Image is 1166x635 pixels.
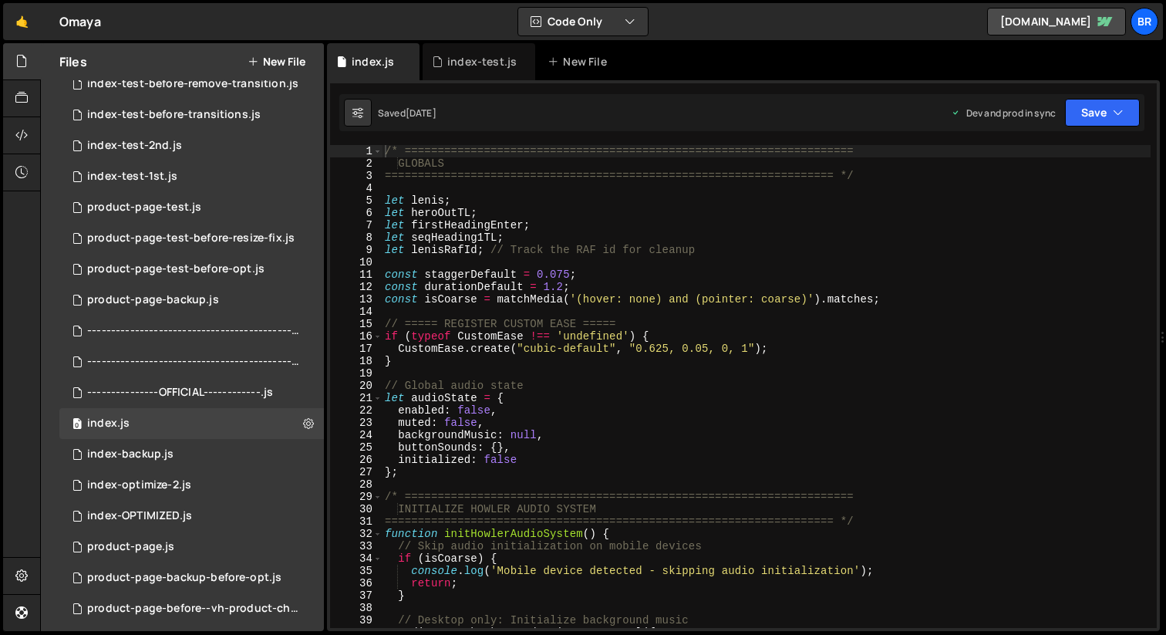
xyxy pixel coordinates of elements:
[330,589,382,602] div: 37
[330,380,382,392] div: 20
[59,100,324,130] div: 15742/46063.js
[59,69,328,100] div: 15742/46112.js
[330,231,382,244] div: 8
[87,108,261,122] div: index-test-before-transitions.js
[330,367,382,380] div: 19
[59,254,324,285] div: 15742/46102.js
[406,106,436,120] div: [DATE]
[59,285,324,316] div: 15742/46177.js
[330,503,382,515] div: 30
[59,316,329,346] div: 15742/46028.js
[87,571,281,585] div: product-page-backup-before-opt.js
[330,293,382,306] div: 13
[59,532,324,562] div: 15742/43060.js
[1131,8,1158,35] a: br
[330,194,382,207] div: 5
[330,219,382,231] div: 7
[87,77,298,91] div: index-test-before-remove-transition.js
[87,478,191,492] div: index-optimize-2.js
[330,306,382,318] div: 14
[59,377,324,408] div: 15742/46029.js
[59,130,324,161] div: 15742/46039.js
[330,441,382,454] div: 25
[330,244,382,256] div: 9
[330,466,382,478] div: 27
[378,106,436,120] div: Saved
[330,565,382,577] div: 35
[59,562,324,593] div: 15742/46178.js
[330,343,382,355] div: 17
[87,262,265,276] div: product-page-test-before-opt.js
[87,417,130,431] div: index.js
[87,355,300,369] div: ---------------------------------------------------------------------------------------.js
[330,404,382,417] div: 22
[87,293,219,307] div: product-page-backup.js
[59,439,324,470] div: 15742/46032.js
[59,12,101,31] div: Omaya
[330,182,382,194] div: 4
[72,419,82,431] span: 0
[548,54,612,69] div: New File
[330,145,382,157] div: 1
[59,346,329,377] div: 15742/46027.js
[330,207,382,219] div: 6
[87,201,201,214] div: product-page-test.js
[87,386,273,400] div: ---------------OFFICIAL------------.js
[87,139,182,153] div: index-test-2nd.js
[59,53,87,70] h2: Files
[330,355,382,367] div: 18
[330,515,382,528] div: 31
[59,501,324,532] div: 15742/45943.js
[330,318,382,330] div: 15
[87,540,174,554] div: product-page.js
[330,552,382,565] div: 34
[330,417,382,429] div: 23
[330,392,382,404] div: 21
[330,540,382,552] div: 33
[447,54,517,69] div: index-test.js
[3,3,41,40] a: 🤙
[330,602,382,614] div: 38
[248,56,305,68] button: New File
[330,454,382,466] div: 26
[330,528,382,540] div: 32
[330,577,382,589] div: 36
[330,429,382,441] div: 24
[330,614,382,627] div: 39
[330,478,382,491] div: 28
[987,8,1126,35] a: [DOMAIN_NAME]
[87,231,295,245] div: product-page-test-before-resize-fix.js
[59,223,324,254] div: 15742/46107.js
[330,170,382,182] div: 3
[330,256,382,269] div: 10
[330,491,382,503] div: 29
[59,192,324,223] div: 15742/46064.js
[330,330,382,343] div: 16
[352,54,394,69] div: index.js
[87,602,300,616] div: product-page-before--vh-product-change.js
[951,106,1056,120] div: Dev and prod in sync
[87,324,300,338] div: ---------------------------------------------------------------------------------------.js
[59,408,324,439] div: 15742/41862.js
[59,470,324,501] div: 15742/45973.js
[87,448,174,461] div: index-backup.js
[330,269,382,281] div: 11
[330,157,382,170] div: 2
[330,281,382,293] div: 12
[1065,99,1140,127] button: Save
[59,593,329,624] div: 15742/45901.js
[518,8,648,35] button: Code Only
[59,161,324,192] div: 15742/46033.js
[87,509,192,523] div: index-OPTIMIZED.js
[87,170,177,184] div: index-test-1st.js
